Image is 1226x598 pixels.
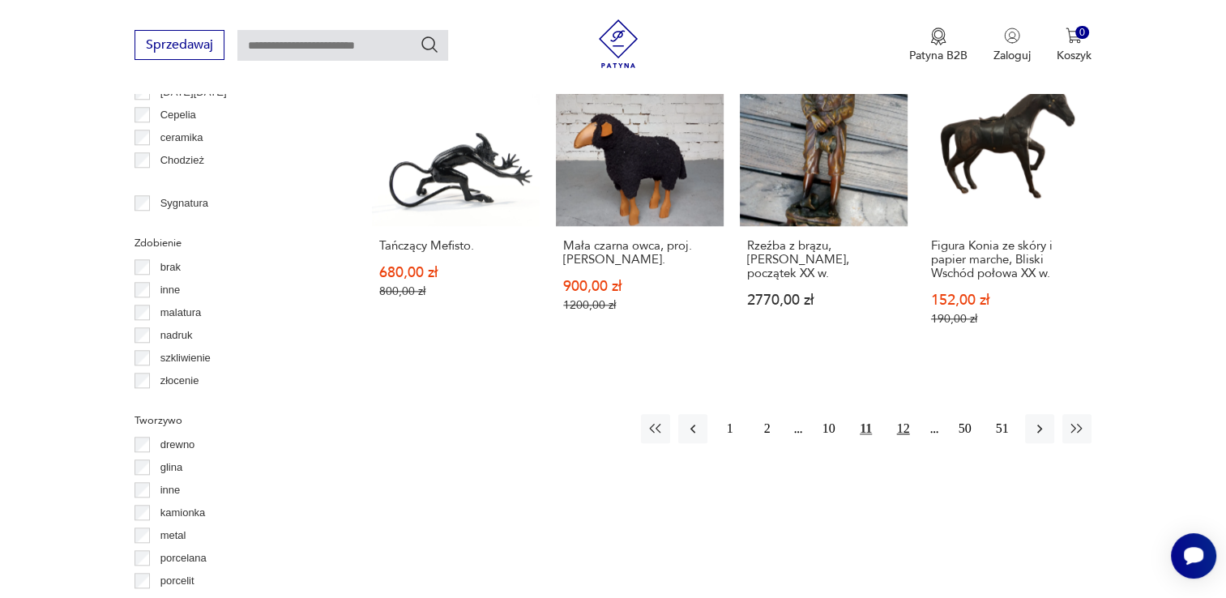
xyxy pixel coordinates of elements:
[563,280,716,293] p: 900,00 zł
[563,298,716,312] p: 1200,00 zł
[160,174,201,192] p: Ćmielów
[135,30,224,60] button: Sprzedawaj
[1066,28,1082,44] img: Ikona koszyka
[1075,26,1089,40] div: 0
[594,19,643,68] img: Patyna - sklep z meblami i dekoracjami vintage
[556,58,724,357] a: SaleMała czarna owca, proj. Hanns Petter Krafft.Mała czarna owca, proj. [PERSON_NAME].900,00 zł12...
[988,414,1017,443] button: 51
[1057,28,1091,63] button: 0Koszyk
[931,312,1084,326] p: 190,00 zł
[160,194,208,212] p: Sygnatura
[135,234,333,252] p: Zdobienie
[160,549,207,567] p: porcelana
[372,58,540,357] a: SaleTańczący Mefisto.Tańczący Mefisto.680,00 zł800,00 zł
[993,48,1031,63] p: Zaloguj
[420,35,439,54] button: Szukaj
[160,304,202,322] p: malatura
[160,527,186,545] p: metal
[160,481,181,499] p: inne
[563,239,716,267] h3: Mała czarna owca, proj. [PERSON_NAME].
[160,152,204,169] p: Chodzież
[135,41,224,52] a: Sprzedawaj
[747,293,900,307] p: 2770,00 zł
[924,58,1091,357] a: SaleFigura Konia ze skóry i papier marche, Bliski Wschód połowa XX w.Figura Konia ze skóry i papi...
[740,58,908,357] a: KlasykRzeźba z brązu, Charles Anfrie, początek XX w.Rzeźba z brązu, [PERSON_NAME], początek XX w....
[160,436,195,454] p: drewno
[930,28,946,45] img: Ikona medalu
[1171,533,1216,579] iframe: Smartsupp widget button
[931,239,1084,280] h3: Figura Konia ze skóry i papier marche, Bliski Wschód połowa XX w.
[753,414,782,443] button: 2
[160,372,199,390] p: złocenie
[160,281,181,299] p: inne
[889,414,918,443] button: 12
[160,129,203,147] p: ceramika
[379,284,532,298] p: 800,00 zł
[1004,28,1020,44] img: Ikonka użytkownika
[160,459,182,476] p: glina
[909,28,968,63] a: Ikona medaluPatyna B2B
[379,239,532,253] h3: Tańczący Mefisto.
[379,266,532,280] p: 680,00 zł
[160,258,181,276] p: brak
[716,414,745,443] button: 1
[160,106,196,124] p: Cepelia
[814,414,844,443] button: 10
[160,572,194,590] p: porcelit
[1057,48,1091,63] p: Koszyk
[747,239,900,280] h3: Rzeźba z brązu, [PERSON_NAME], początek XX w.
[950,414,980,443] button: 50
[852,414,881,443] button: 11
[931,293,1084,307] p: 152,00 zł
[909,48,968,63] p: Patyna B2B
[135,412,333,429] p: Tworzywo
[909,28,968,63] button: Patyna B2B
[160,327,193,344] p: nadruk
[160,349,211,367] p: szkliwienie
[993,28,1031,63] button: Zaloguj
[160,504,206,522] p: kamionka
